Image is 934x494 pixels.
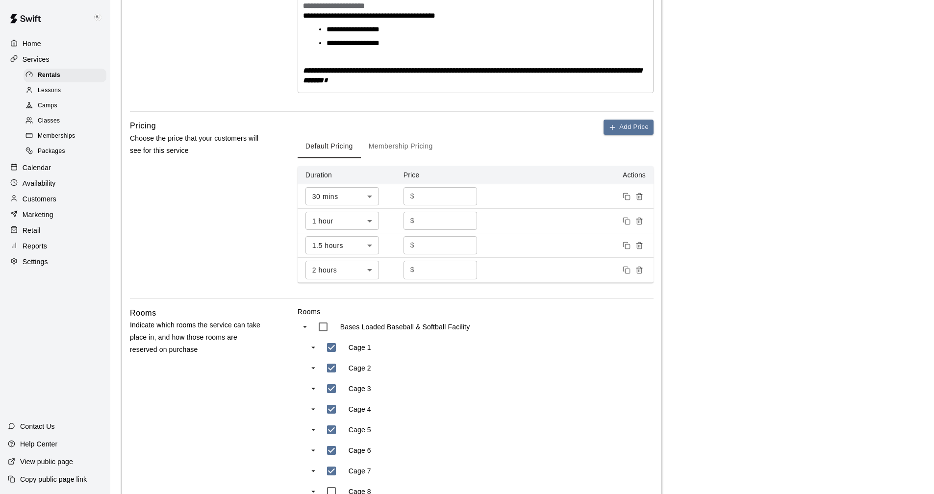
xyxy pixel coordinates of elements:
div: Classes [24,114,106,128]
p: Availability [23,178,56,188]
p: Home [23,39,41,49]
a: Camps [24,99,110,114]
button: Duplicate price [620,215,633,227]
div: Rentals [24,69,106,82]
div: Camps [24,99,106,113]
div: Lessons [24,84,106,98]
div: Memberships [24,129,106,143]
p: Settings [23,257,48,267]
button: Add Price [604,120,654,135]
span: Camps [38,101,57,111]
a: Availability [8,176,102,191]
p: Contact Us [20,421,55,431]
button: Remove price [633,239,646,252]
button: Duplicate price [620,239,633,252]
p: Retail [23,225,41,235]
button: Duplicate price [620,264,633,276]
p: Bases Loaded Baseball & Softball Facility [340,322,470,332]
th: Duration [298,166,396,184]
button: Remove price [633,215,646,227]
a: Retail [8,223,102,238]
p: Help Center [20,439,57,449]
button: Duplicate price [620,190,633,203]
p: Cage 7 [349,466,371,476]
p: Customers [23,194,56,204]
a: Marketing [8,207,102,222]
a: Packages [24,144,110,159]
p: Cage 1 [349,343,371,352]
div: 1.5 hours [305,236,379,254]
div: Keith Brooks [90,8,110,27]
span: Memberships [38,131,75,141]
a: Services [8,52,102,67]
span: Rentals [38,71,60,80]
p: Indicate which rooms the service can take place in, and how those rooms are reserved on purchase [130,319,266,356]
button: Membership Pricing [361,135,441,158]
span: Lessons [38,86,61,96]
span: Packages [38,147,65,156]
p: Cage 5 [349,425,371,435]
p: Marketing [23,210,53,220]
a: Home [8,36,102,51]
div: 1 hour [305,212,379,230]
th: Price [396,166,494,184]
p: Reports [23,241,47,251]
p: Choose the price that your customers will see for this service [130,132,266,157]
button: Default Pricing [298,135,361,158]
p: $ [410,240,414,250]
p: Cage 6 [349,445,371,455]
p: $ [410,191,414,201]
p: Cage 3 [349,384,371,394]
p: Services [23,54,50,64]
p: View public page [20,457,73,467]
a: Classes [24,114,110,129]
p: $ [410,216,414,226]
button: Remove price [633,264,646,276]
h6: Pricing [130,120,156,132]
button: Remove price [633,190,646,203]
h6: Rooms [130,307,156,320]
a: Customers [8,192,102,206]
p: Cage 2 [349,363,371,373]
div: 2 hours [305,261,379,279]
div: 30 mins [305,187,379,205]
p: Calendar [23,163,51,173]
div: Packages [24,145,106,158]
span: Classes [38,116,60,126]
a: Rentals [24,68,110,83]
label: Rooms [298,307,654,317]
a: Lessons [24,83,110,98]
p: Copy public page link [20,474,87,484]
a: Settings [8,254,102,269]
p: Cage 4 [349,404,371,414]
p: $ [410,265,414,275]
img: Keith Brooks [92,12,103,24]
th: Actions [494,166,654,184]
a: Reports [8,239,102,253]
a: Calendar [8,160,102,175]
a: Memberships [24,129,110,144]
